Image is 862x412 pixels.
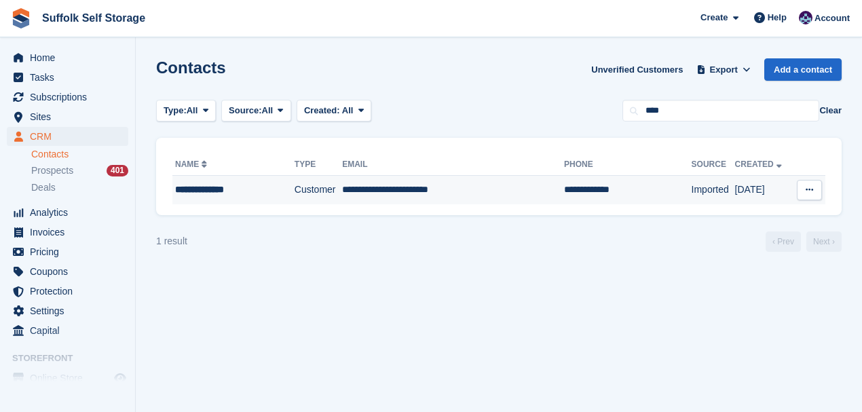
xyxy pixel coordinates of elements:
button: Source: All [221,100,291,122]
a: Prospects 401 [31,164,128,178]
th: Type [295,154,342,176]
th: Email [342,154,564,176]
span: Pricing [30,242,111,261]
a: Next [806,231,842,252]
a: Unverified Customers [586,58,688,81]
a: menu [7,282,128,301]
div: 401 [107,165,128,176]
span: Settings [30,301,111,320]
span: Export [710,63,738,77]
span: Coupons [30,262,111,281]
a: menu [7,301,128,320]
a: menu [7,369,128,388]
span: Source: [229,104,261,117]
span: Help [768,11,787,24]
nav: Page [763,231,844,252]
span: All [342,105,354,115]
a: menu [7,88,128,107]
img: William Notcutt [799,11,812,24]
a: Name [175,160,210,169]
span: Storefront [12,352,135,365]
span: Home [30,48,111,67]
th: Phone [564,154,691,176]
th: Source [692,154,735,176]
td: Customer [295,176,342,204]
span: Protection [30,282,111,301]
a: menu [7,262,128,281]
a: menu [7,321,128,340]
a: menu [7,127,128,146]
a: Deals [31,181,128,195]
button: Type: All [156,100,216,122]
h1: Contacts [156,58,226,77]
a: Previous [766,231,801,252]
span: Sites [30,107,111,126]
a: Created [735,160,785,169]
button: Export [694,58,753,81]
a: Contacts [31,148,128,161]
a: Suffolk Self Storage [37,7,151,29]
span: All [187,104,198,117]
button: Clear [819,104,842,117]
span: Capital [30,321,111,340]
img: stora-icon-8386f47178a22dfd0bd8f6a31ec36ba5ce8667c1dd55bd0f319d3a0aa187defe.svg [11,8,31,29]
span: Type: [164,104,187,117]
td: Imported [692,176,735,204]
a: menu [7,203,128,222]
div: 1 result [156,234,187,248]
span: Created: [304,105,340,115]
span: Online Store [30,369,111,388]
button: Created: All [297,100,371,122]
a: menu [7,223,128,242]
span: Create [700,11,728,24]
span: CRM [30,127,111,146]
span: All [262,104,274,117]
span: Account [814,12,850,25]
span: Invoices [30,223,111,242]
a: Add a contact [764,58,842,81]
span: Deals [31,181,56,194]
span: Prospects [31,164,73,177]
a: menu [7,242,128,261]
a: menu [7,68,128,87]
span: Subscriptions [30,88,111,107]
a: Preview store [112,370,128,386]
td: [DATE] [735,176,793,204]
a: menu [7,107,128,126]
span: Analytics [30,203,111,222]
a: menu [7,48,128,67]
span: Tasks [30,68,111,87]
